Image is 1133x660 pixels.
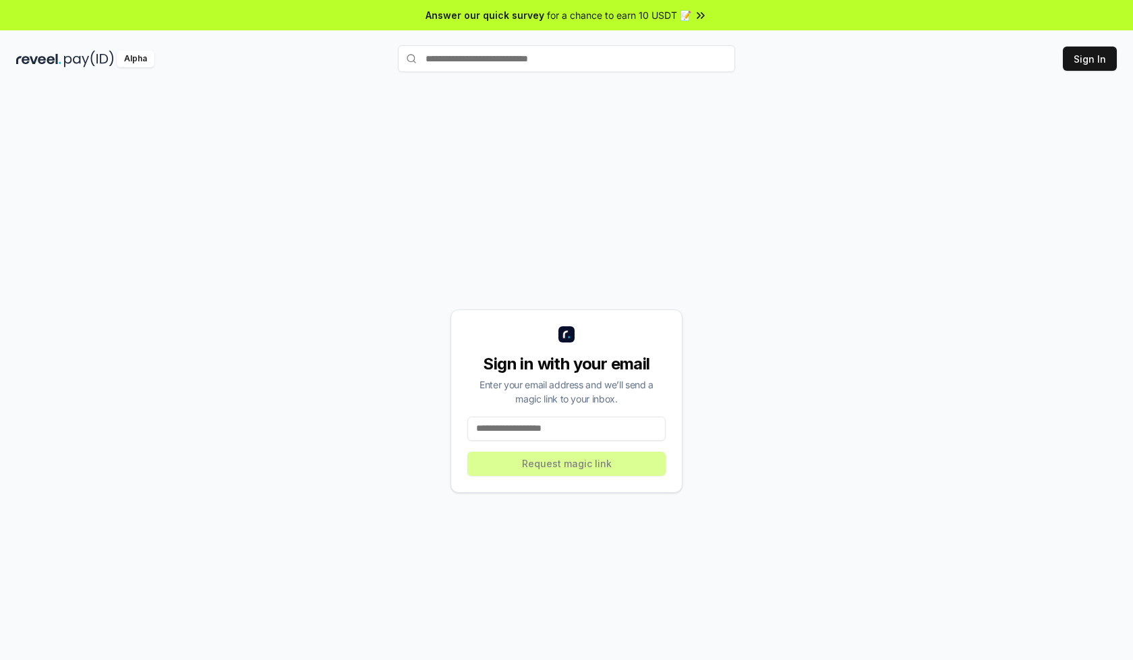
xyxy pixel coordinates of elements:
[467,378,666,406] div: Enter your email address and we’ll send a magic link to your inbox.
[64,51,114,67] img: pay_id
[547,8,691,22] span: for a chance to earn 10 USDT 📝
[467,353,666,375] div: Sign in with your email
[558,326,575,342] img: logo_small
[16,51,61,67] img: reveel_dark
[426,8,544,22] span: Answer our quick survey
[1063,47,1117,71] button: Sign In
[117,51,154,67] div: Alpha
